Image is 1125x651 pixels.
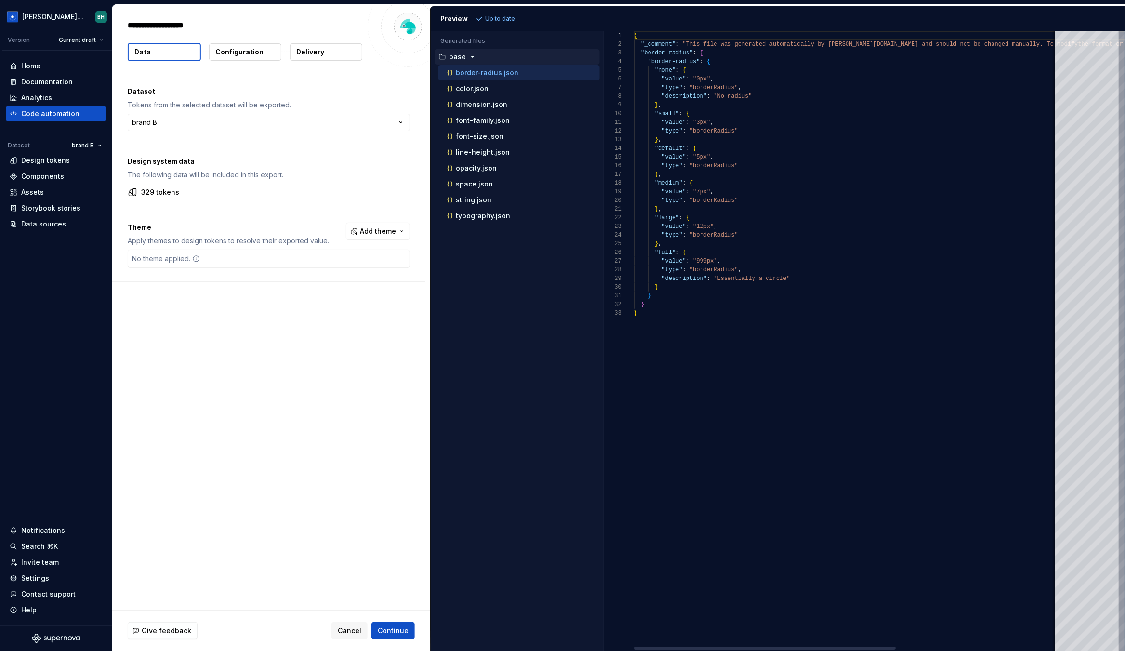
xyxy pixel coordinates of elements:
span: : [683,128,686,134]
span: Add theme [360,226,396,236]
span: : [707,93,710,100]
p: 329 tokens [141,187,179,197]
div: Components [21,172,64,181]
span: "full" [655,249,675,256]
button: space.json [438,179,600,189]
a: Settings [6,571,106,586]
span: , [717,258,721,265]
div: 22 [604,213,622,222]
span: "border-radius" [648,58,700,65]
a: Design tokens [6,153,106,168]
span: { [686,214,689,221]
button: Delivery [290,43,362,61]
div: 31 [604,292,622,300]
div: Dataset [8,142,30,149]
span: "borderRadius" [689,84,738,91]
button: font-size.json [438,131,600,142]
div: Help [21,605,37,615]
span: , [659,136,662,143]
span: "value" [662,76,686,82]
div: Documentation [21,77,73,87]
p: opacity.json [456,164,497,172]
span: { [634,32,637,39]
div: 27 [604,257,622,266]
span: "This file was generated automatically by [PERSON_NAME] [683,41,874,48]
p: Dataset [128,87,410,96]
p: Theme [128,223,329,232]
p: Delivery [296,47,324,57]
div: 4 [604,57,622,66]
div: 19 [604,187,622,196]
div: 32 [604,300,622,309]
span: } [655,240,658,247]
div: 12 [604,127,622,135]
div: 14 [604,144,622,153]
button: Search ⌘K [6,539,106,554]
div: 25 [604,239,622,248]
p: Up to date [485,15,515,23]
div: [PERSON_NAME] Design System [22,12,84,22]
span: , [659,240,662,247]
span: } [655,206,658,213]
button: Configuration [209,43,281,61]
div: 9 [604,101,622,109]
span: "small" [655,110,679,117]
div: Assets [21,187,44,197]
span: , [711,119,714,126]
div: Data sources [21,219,66,229]
p: Apply themes to design tokens to resolve their exported value. [128,236,329,246]
button: line-height.json [438,147,600,158]
button: [PERSON_NAME] Design SystemBH [2,6,110,27]
div: Notifications [21,526,65,535]
div: 26 [604,248,622,257]
div: 3 [604,49,622,57]
span: } [655,102,658,108]
span: "border-radius" [641,50,693,56]
span: "0px" [693,76,711,82]
p: base [449,53,466,61]
span: } [648,292,651,299]
div: 30 [604,283,622,292]
div: 5 [604,66,622,75]
div: Invite team [21,558,59,567]
span: , [714,223,717,230]
span: : [686,258,689,265]
p: Generated files [440,37,594,45]
span: : [683,162,686,169]
p: typography.json [456,212,510,220]
span: : [683,84,686,91]
span: : [683,232,686,239]
div: Analytics [21,93,52,103]
span: "Essentially a circle" [714,275,790,282]
span: "value" [662,223,686,230]
a: Data sources [6,216,106,232]
p: string.json [456,196,491,204]
span: "description" [662,275,707,282]
a: Assets [6,185,106,200]
div: Contact support [21,589,76,599]
span: : [676,249,679,256]
span: "value" [662,119,686,126]
button: Cancel [331,622,368,639]
button: opacity.json [438,163,600,173]
p: border-radius.json [456,69,518,77]
span: "999px" [693,258,717,265]
span: "type" [662,197,683,204]
span: "borderRadius" [689,197,738,204]
div: 15 [604,153,622,161]
a: Invite team [6,555,106,570]
div: Settings [21,573,49,583]
svg: Supernova Logo [32,634,80,643]
p: The following data will be included in this export. [128,170,410,180]
div: 17 [604,170,622,179]
div: 18 [604,179,622,187]
span: "none" [655,67,675,74]
span: : [686,154,689,160]
span: "7px" [693,188,711,195]
img: 049812b6-2877-400d-9dc9-987621144c16.png [7,11,18,23]
span: "type" [662,128,683,134]
p: color.json [456,85,489,93]
span: : [693,50,697,56]
div: No theme applied. [128,250,204,267]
